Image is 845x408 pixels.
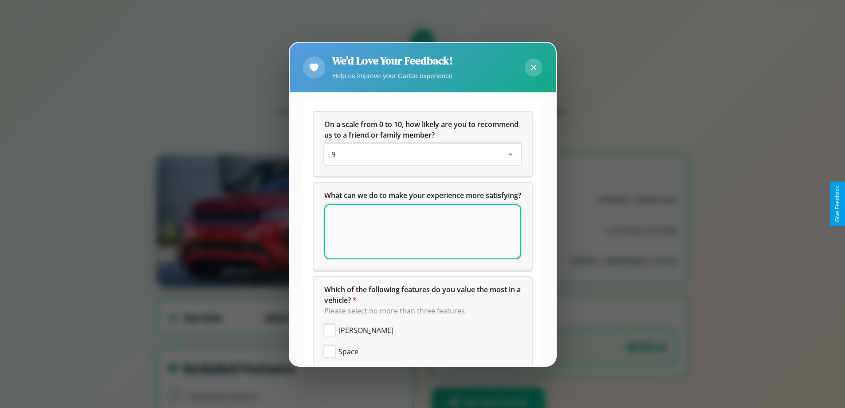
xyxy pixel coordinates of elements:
div: On a scale from 0 to 10, how likely are you to recommend us to a friend or family member? [314,112,532,176]
span: Please select no more than three features. [324,306,467,316]
h5: On a scale from 0 to 10, how likely are you to recommend us to a friend or family member? [324,119,521,140]
span: What can we do to make your experience more satisfying? [324,190,521,200]
span: 9 [331,150,335,159]
span: On a scale from 0 to 10, how likely are you to recommend us to a friend or family member? [324,119,520,140]
span: Which of the following features do you value the most in a vehicle? [324,285,523,305]
span: [PERSON_NAME] [338,325,393,336]
h2: We'd Love Your Feedback! [332,53,453,68]
div: Give Feedback [834,186,841,222]
div: On a scale from 0 to 10, how likely are you to recommend us to a friend or family member? [324,144,521,165]
p: Help us improve your CarGo experience [332,70,453,82]
span: Space [338,346,358,357]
